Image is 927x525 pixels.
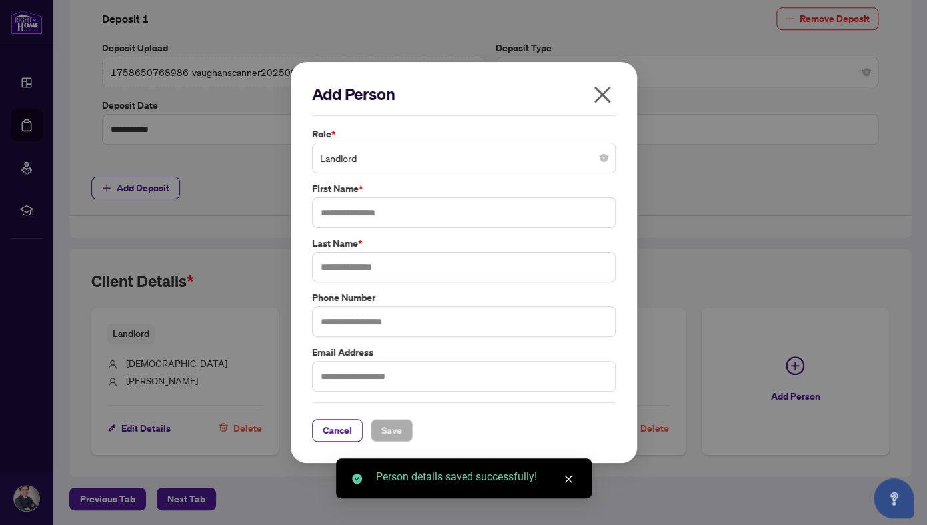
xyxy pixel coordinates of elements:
[371,419,413,442] button: Save
[561,472,576,486] a: Close
[320,145,608,171] span: Landlord
[312,419,363,442] button: Cancel
[312,181,616,196] label: First Name
[312,83,616,105] h2: Add Person
[874,478,914,518] button: Open asap
[323,420,352,441] span: Cancel
[312,236,616,251] label: Last Name
[352,474,362,484] span: check-circle
[600,154,608,162] span: close-circle
[312,345,616,360] label: Email Address
[312,127,616,141] label: Role
[376,469,576,485] div: Person details saved successfully!
[564,474,573,484] span: close
[312,290,616,305] label: Phone Number
[592,84,613,105] span: close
